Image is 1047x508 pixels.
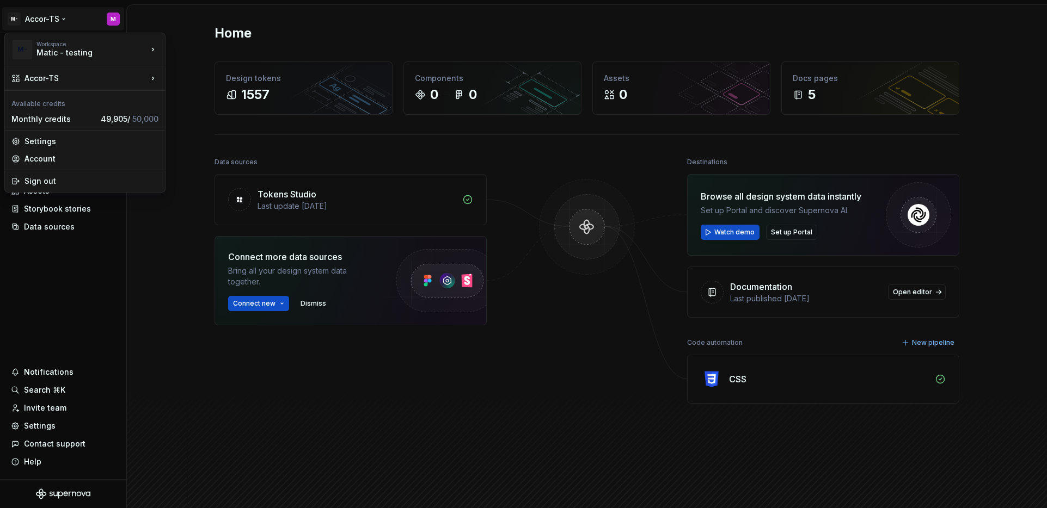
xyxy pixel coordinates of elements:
[36,41,148,47] div: Workspace
[11,114,96,125] div: Monthly credits
[101,114,158,123] span: 49,905 /
[36,47,129,58] div: Matic - testing
[132,114,158,123] span: 50,000
[25,136,158,147] div: Settings
[13,40,32,59] div: M-
[25,153,158,164] div: Account
[25,73,148,84] div: Accor-TS
[25,176,158,187] div: Sign out
[7,93,163,110] div: Available credits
